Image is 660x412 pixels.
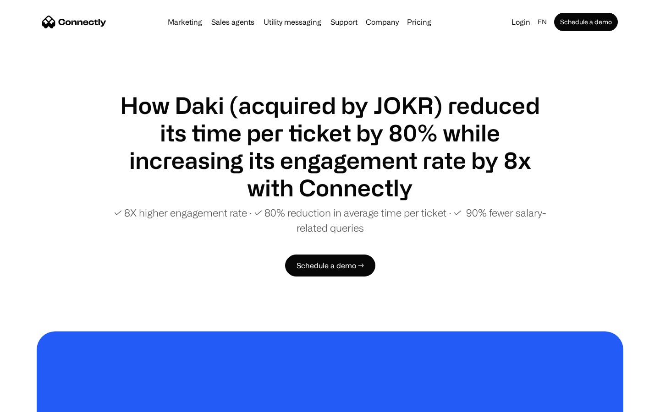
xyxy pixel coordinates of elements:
[366,16,399,28] div: Company
[18,396,55,409] ul: Language list
[110,92,550,201] h1: How Daki (acquired by JOKR) reduced its time per ticket by 80% while increasing its engagement ra...
[327,18,361,26] a: Support
[9,395,55,409] aside: Language selected: English
[164,18,206,26] a: Marketing
[508,16,534,28] a: Login
[208,18,258,26] a: Sales agents
[110,205,550,235] p: ✓ 8X higher engagement rate ∙ ✓ 80% reduction in average time per ticket ∙ ✓ 90% fewer salary-rel...
[538,16,547,28] div: en
[260,18,325,26] a: Utility messaging
[403,18,435,26] a: Pricing
[285,255,375,276] a: Schedule a demo →
[554,13,618,31] a: Schedule a demo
